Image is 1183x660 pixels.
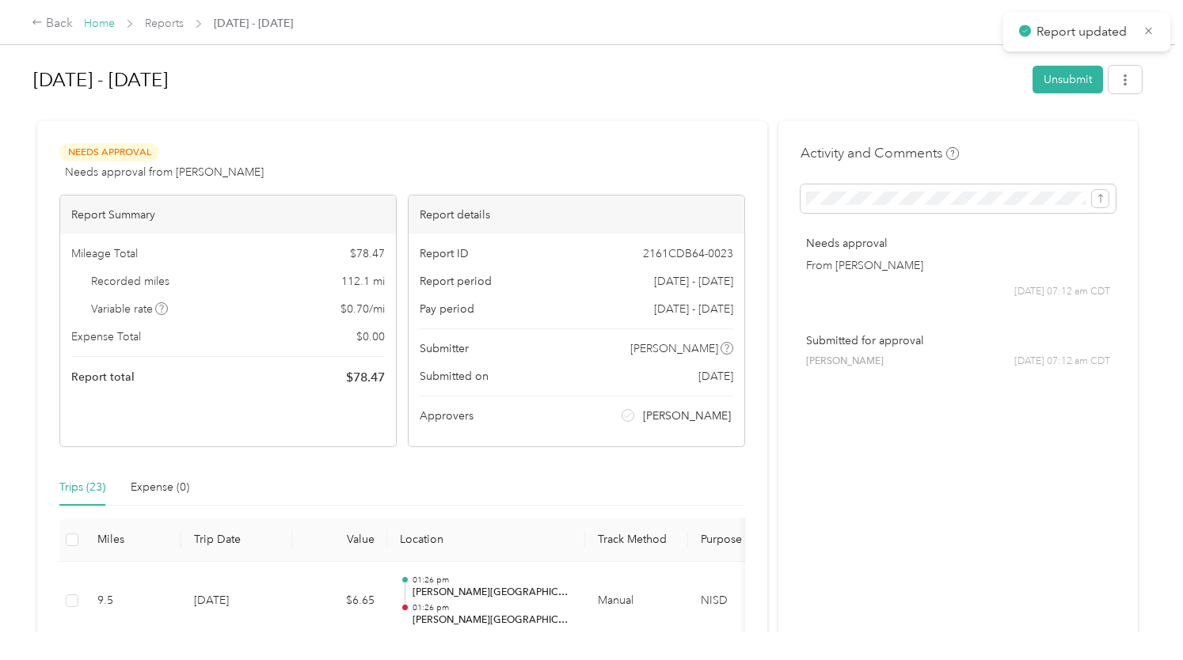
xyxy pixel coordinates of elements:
[420,340,469,357] span: Submitter
[413,575,572,586] p: 01:26 pm
[420,368,489,385] span: Submitted on
[59,143,159,161] span: Needs Approval
[1033,66,1103,93] button: Unsubmit
[33,61,1021,99] h1: Sep 1 - 30, 2025
[806,257,1110,274] p: From [PERSON_NAME]
[698,368,733,385] span: [DATE]
[409,195,744,234] div: Report details
[71,328,141,345] span: Expense Total
[356,328,385,345] span: $ 0.00
[350,245,385,262] span: $ 78.47
[346,368,385,387] span: $ 78.47
[585,518,688,562] th: Track Method
[85,562,181,641] td: 9.5
[32,14,73,33] div: Back
[85,518,181,562] th: Miles
[1094,571,1183,660] iframe: Everlance-gr Chat Button Frame
[801,143,959,163] h4: Activity and Comments
[413,613,572,628] p: [PERSON_NAME][GEOGRAPHIC_DATA]
[181,518,292,562] th: Trip Date
[806,355,884,369] span: [PERSON_NAME]
[131,479,189,496] div: Expense (0)
[181,562,292,641] td: [DATE]
[71,369,135,385] span: Report total
[806,235,1110,252] p: Needs approval
[413,602,572,613] p: 01:26 pm
[60,195,396,234] div: Report Summary
[214,15,293,32] span: [DATE] - [DATE]
[1037,22,1132,42] p: Report updated
[420,408,474,424] span: Approvers
[91,301,169,317] span: Variable rate
[1014,285,1110,299] span: [DATE] 07:12 am CDT
[420,273,492,290] span: Report period
[420,301,474,317] span: Pay period
[1014,355,1110,369] span: [DATE] 07:12 am CDT
[145,17,184,30] a: Reports
[643,408,731,424] span: [PERSON_NAME]
[71,245,138,262] span: Mileage Total
[585,562,688,641] td: Manual
[387,518,585,562] th: Location
[59,479,105,496] div: Trips (23)
[84,17,115,30] a: Home
[654,273,733,290] span: [DATE] - [DATE]
[630,340,718,357] span: [PERSON_NAME]
[292,518,387,562] th: Value
[65,164,264,180] span: Needs approval from [PERSON_NAME]
[292,562,387,641] td: $6.65
[806,332,1110,349] p: Submitted for approval
[688,518,807,562] th: Purpose
[654,301,733,317] span: [DATE] - [DATE]
[643,245,733,262] span: 2161CDB64-0023
[413,586,572,600] p: [PERSON_NAME][GEOGRAPHIC_DATA]
[91,273,169,290] span: Recorded miles
[341,273,385,290] span: 112.1 mi
[688,562,807,641] td: NISD
[420,245,469,262] span: Report ID
[340,301,385,317] span: $ 0.70 / mi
